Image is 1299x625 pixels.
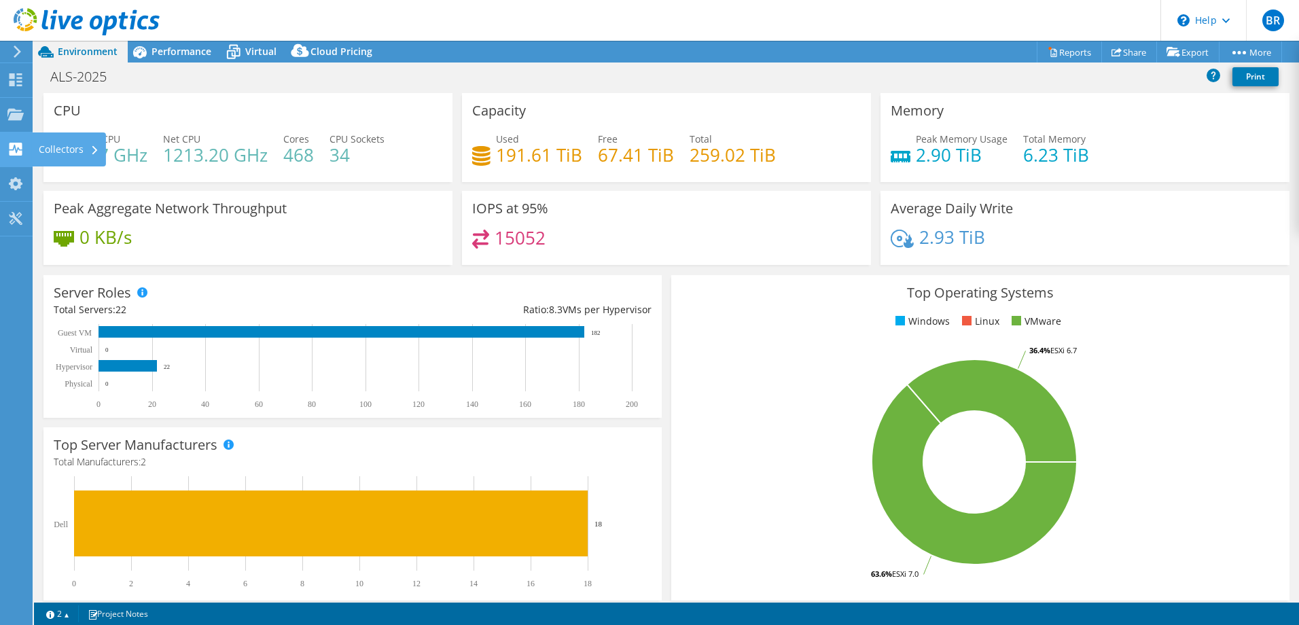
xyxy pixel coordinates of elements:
text: 60 [255,399,263,409]
h3: Average Daily Write [891,201,1013,216]
h4: 2.93 TiB [919,230,985,245]
text: Physical [65,379,92,389]
h4: 67.41 TiB [598,147,674,162]
a: Reports [1037,41,1102,62]
span: 22 [115,303,126,316]
span: BR [1262,10,1284,31]
text: 0 [96,399,101,409]
h3: Top Operating Systems [681,285,1279,300]
span: Performance [152,45,211,58]
span: Used [496,132,519,145]
h3: CPU [54,103,81,118]
span: Total [690,132,712,145]
a: More [1219,41,1282,62]
h4: 468 [283,147,314,162]
text: 180 [573,399,585,409]
text: 200 [626,399,638,409]
text: 80 [308,399,316,409]
text: 40 [201,399,209,409]
li: Windows [892,314,950,329]
text: 16 [527,579,535,588]
text: Guest VM [58,328,92,338]
text: 160 [519,399,531,409]
span: Net CPU [163,132,200,145]
h4: Total Manufacturers: [54,454,652,469]
text: Dell [54,520,68,529]
span: Total Memory [1023,132,1086,145]
span: Cloud Pricing [310,45,372,58]
text: 18 [594,520,603,528]
tspan: ESXi 7.0 [892,569,919,579]
text: 0 [105,346,109,353]
h4: 34 [330,147,385,162]
span: 2 [141,455,146,468]
text: 182 [591,329,601,336]
svg: \n [1177,14,1190,26]
div: Collectors [32,132,106,166]
h3: Memory [891,103,944,118]
text: 22 [164,363,170,370]
text: 4 [186,579,190,588]
div: Ratio: VMs per Hypervisor [353,302,652,317]
text: 100 [359,399,372,409]
span: CPU Sockets [330,132,385,145]
text: 20 [148,399,156,409]
h4: 15052 [495,230,546,245]
h3: Capacity [472,103,526,118]
span: Virtual [245,45,277,58]
text: 140 [466,399,478,409]
a: Print [1232,67,1279,86]
text: Virtual [70,345,93,355]
span: Peak Memory Usage [916,132,1008,145]
text: 120 [412,399,425,409]
a: 2 [37,605,79,622]
span: Cores [283,132,309,145]
span: Environment [58,45,118,58]
tspan: 63.6% [871,569,892,579]
h4: 1213.20 GHz [163,147,268,162]
tspan: ESXi 6.7 [1050,345,1077,355]
text: Hypervisor [56,362,92,372]
h4: 0 KB/s [79,230,132,245]
text: 18 [584,579,592,588]
h3: IOPS at 95% [472,201,548,216]
span: 8.3 [549,303,563,316]
span: Free [598,132,618,145]
text: 14 [469,579,478,588]
text: 0 [105,380,109,387]
a: Share [1101,41,1157,62]
li: VMware [1008,314,1061,329]
a: Project Notes [78,605,158,622]
div: Total Servers: [54,302,353,317]
h4: 191.61 TiB [496,147,582,162]
text: 2 [129,579,133,588]
h3: Top Server Manufacturers [54,437,217,452]
text: 12 [412,579,421,588]
h1: ALS-2025 [44,69,128,84]
a: Export [1156,41,1220,62]
h4: 6.23 TiB [1023,147,1089,162]
li: Linux [959,314,999,329]
h4: 247 GHz [78,147,147,162]
text: 0 [72,579,76,588]
h4: 259.02 TiB [690,147,776,162]
h3: Server Roles [54,285,131,300]
tspan: 36.4% [1029,345,1050,355]
h3: Peak Aggregate Network Throughput [54,201,287,216]
text: 8 [300,579,304,588]
text: 10 [355,579,363,588]
text: 6 [243,579,247,588]
h4: 2.90 TiB [916,147,1008,162]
